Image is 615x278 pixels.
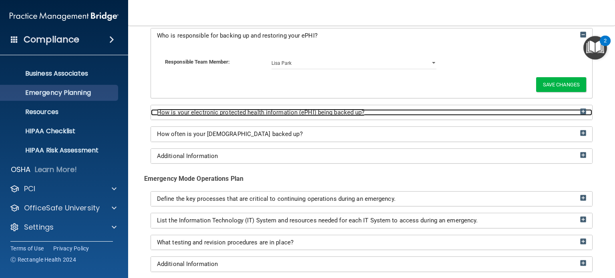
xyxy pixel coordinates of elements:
[144,175,243,182] b: Emergency Mode Operations Plan
[536,77,586,92] button: Save Changes
[157,131,586,138] a: How often is your [DEMOGRAPHIC_DATA] backed up?
[157,217,478,224] span: List the Information Technology (IT) System and resources needed for each IT System to access dur...
[580,260,586,266] img: ic_add_box.75fa564c.png
[10,244,44,252] a: Terms of Use
[10,222,117,232] a: Settings
[157,109,365,116] span: How is your electronic protected health information (ePHI) being backed up?
[157,239,293,246] span: What testing and revision procedures are in place?
[580,32,586,38] img: icon-collapse.69a1e669.png
[157,195,396,202] span: Define the key processes that are critical to continuing operations during an emergency.
[157,260,218,268] span: Additional Information
[580,195,586,201] img: ic_add_box.75fa564c.png
[157,32,318,39] span: Who is responsible for backing up and restoring your ePHI?
[24,222,54,232] p: Settings
[580,216,586,222] img: ic_add_box.75fa564c.png
[10,184,117,194] a: PCI
[580,130,586,136] img: ic_add_box.75fa564c.png
[5,89,115,97] p: Emergency Planning
[11,165,31,174] p: OSHA
[157,217,586,224] a: List the Information Technology (IT) System and resources needed for each IT System to access dur...
[10,256,76,264] span: Ⓒ Rectangle Health 2024
[157,130,303,138] span: How often is your [DEMOGRAPHIC_DATA] backed up?
[157,153,586,160] a: Additional Information
[157,109,586,116] a: How is your electronic protected health information (ePHI) being backed up?
[604,41,607,51] div: 2
[575,223,605,253] iframe: Drift Widget Chat Controller
[5,70,115,78] p: Business Associates
[157,261,586,268] a: Additional Information
[24,34,79,45] h4: Compliance
[157,239,586,246] a: What testing and revision procedures are in place?
[5,127,115,135] p: HIPAA Checklist
[10,8,119,24] img: PMB logo
[165,59,230,65] b: Responsible Team Member:
[5,146,115,154] p: HIPAA Risk Assessment
[53,244,89,252] a: Privacy Policy
[157,196,586,202] a: Define the key processes that are critical to continuing operations during an emergency.
[35,165,77,174] p: Learn More!
[24,203,100,213] p: OfficeSafe University
[5,108,115,116] p: Resources
[580,152,586,158] img: ic_add_box.75fa564c.png
[157,152,218,160] span: Additional Information
[10,203,117,213] a: OfficeSafe University
[157,32,586,39] a: Who is responsible for backing up and restoring your ePHI?
[580,108,586,114] img: ic_add_box.75fa564c.png
[583,36,607,60] button: Open Resource Center, 2 new notifications
[24,184,35,194] p: PCI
